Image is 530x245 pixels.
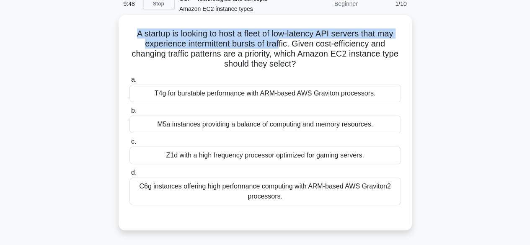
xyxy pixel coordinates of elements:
[131,107,137,114] span: b.
[129,178,401,205] div: C6g instances offering high performance computing with ARM-based AWS Graviton2 processors.
[129,147,401,164] div: Z1d with a high frequency processor optimized for gaming servers.
[129,85,401,102] div: T4g for burstable performance with ARM-based AWS Graviton processors.
[129,28,402,70] h5: A startup is looking to host a fleet of low-latency API servers that may experience intermittent ...
[129,116,401,133] div: M5a instances providing a balance of computing and memory resources.
[131,76,137,83] span: a.
[131,138,136,145] span: c.
[131,169,137,176] span: d.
